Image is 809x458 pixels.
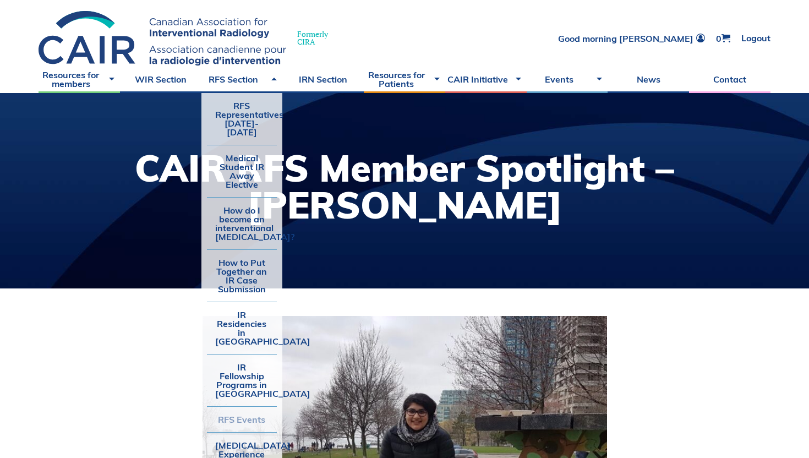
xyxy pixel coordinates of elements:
[741,34,770,43] a: Logout
[297,30,328,46] span: Formerly CIRA
[716,34,730,43] a: 0
[39,11,339,66] a: FormerlyCIRA
[39,66,120,93] a: Resources for members
[558,34,705,43] a: Good morning [PERSON_NAME]
[120,66,201,93] a: WIR Section
[39,11,286,66] img: CIRA
[207,250,277,302] a: How to Put Together an IR Case Submission
[11,150,798,223] h1: CAIR RFS Member Spotlight – [PERSON_NAME]
[207,407,277,432] a: RFS Events
[207,302,277,354] a: IR Residencies in [GEOGRAPHIC_DATA]
[201,66,283,93] a: RFS Section
[207,355,277,406] a: IR Fellowship Programs in [GEOGRAPHIC_DATA]
[445,66,527,93] a: CAIR Initiative
[207,93,277,145] a: RFS Representatives [DATE]-[DATE]
[207,145,277,197] a: Medical Student IR Away Elective
[689,66,770,93] a: Contact
[527,66,608,93] a: Events
[608,66,689,93] a: News
[282,66,364,93] a: IRN Section
[364,66,445,93] a: Resources for Patients
[207,198,277,249] a: How do I become an interventional [MEDICAL_DATA]?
